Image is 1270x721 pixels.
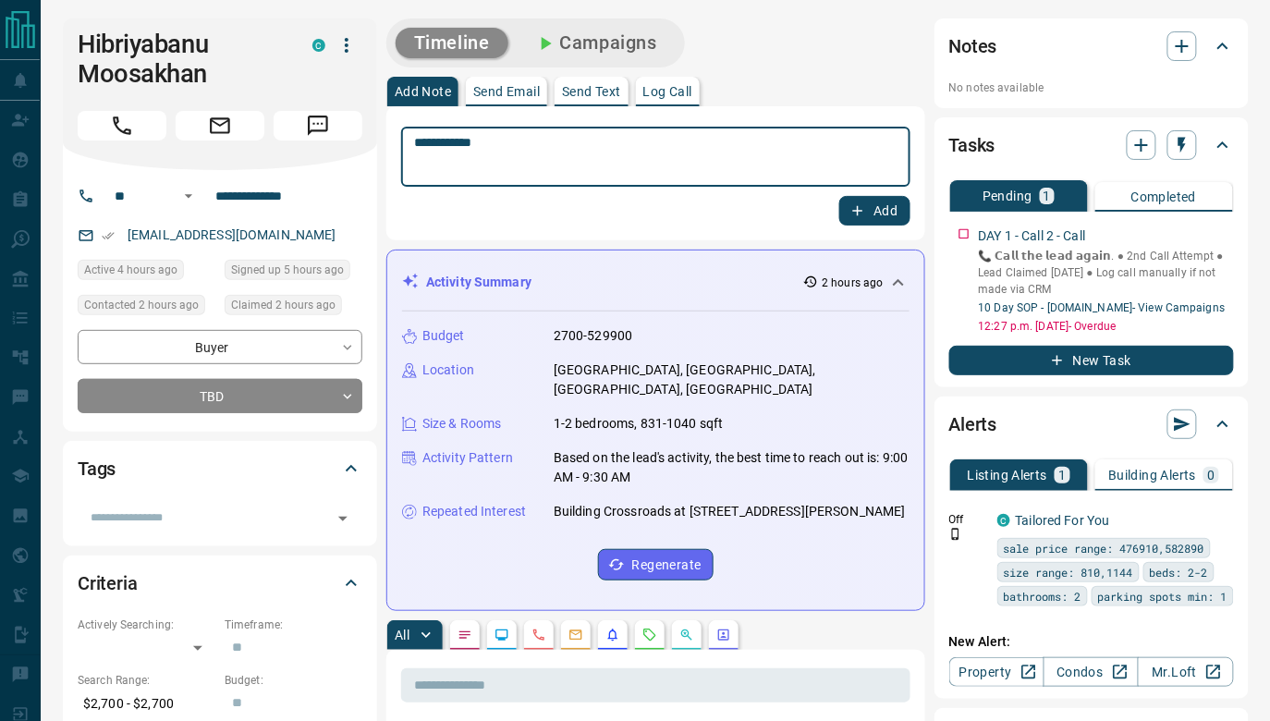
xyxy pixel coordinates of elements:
span: Claimed 2 hours ago [231,296,336,314]
span: Signed up 5 hours ago [231,261,344,279]
button: Open [177,185,200,207]
p: 2 hours ago [822,275,883,291]
div: Mon Aug 18 2025 [225,260,362,286]
a: Condos [1044,657,1139,687]
p: Send Text [562,85,621,98]
h1: Hibriyabanu Moosakhan [78,30,285,89]
a: Mr.Loft [1138,657,1233,687]
span: beds: 2-2 [1150,563,1208,581]
p: Completed [1131,190,1197,203]
span: parking spots min: 1 [1098,587,1227,605]
p: No notes available [949,79,1234,96]
p: All [395,629,409,642]
p: 2700-529900 [554,326,632,346]
button: Regenerate [598,549,714,580]
svg: Emails [568,628,583,642]
span: Active 4 hours ago [84,261,177,279]
button: Open [330,506,356,532]
svg: Agent Actions [716,628,731,642]
h2: Alerts [949,409,997,439]
div: Tags [78,446,362,491]
p: Budget [422,326,465,346]
h2: Tasks [949,130,995,160]
svg: Listing Alerts [605,628,620,642]
a: 10 Day SOP - [DOMAIN_NAME]- View Campaigns [979,301,1226,314]
div: Alerts [949,402,1234,446]
p: Repeated Interest [422,502,526,521]
p: 0 [1207,469,1215,482]
p: Actively Searching: [78,617,215,633]
div: Mon Aug 18 2025 [225,295,362,321]
span: Email [176,111,264,141]
button: New Task [949,346,1234,375]
h2: Notes [949,31,997,61]
span: Contacted 2 hours ago [84,296,199,314]
p: Building Crossroads at [STREET_ADDRESS][PERSON_NAME] [554,502,906,521]
svg: Requests [642,628,657,642]
svg: Lead Browsing Activity [495,628,509,642]
p: Log Call [643,85,692,98]
div: Mon Aug 18 2025 [78,260,215,286]
h2: Tags [78,454,116,483]
p: 📞 𝗖𝗮𝗹𝗹 𝘁𝗵𝗲 𝗹𝗲𝗮𝗱 𝗮𝗴𝗮𝗶𝗻. ● 2nd Call Attempt ● Lead Claimed [DATE] ‎● Log call manually if not made ... [979,248,1234,298]
p: 1 [1058,469,1066,482]
p: Timeframe: [225,617,362,633]
p: Activity Summary [426,273,531,292]
svg: Push Notification Only [949,528,962,541]
span: sale price range: 476910,582890 [1004,539,1204,557]
span: Call [78,111,166,141]
div: Buyer [78,330,362,364]
p: Budget: [225,672,362,689]
svg: Calls [531,628,546,642]
div: Activity Summary2 hours ago [402,265,910,299]
p: Building Alerts [1108,469,1196,482]
a: [EMAIL_ADDRESS][DOMAIN_NAME] [128,227,336,242]
p: Based on the lead's activity, the best time to reach out is: 9:00 AM - 9:30 AM [554,448,910,487]
a: Tailored For You [1016,513,1110,528]
p: Listing Alerts [968,469,1048,482]
p: Pending [983,189,1032,202]
div: Tasks [949,123,1234,167]
p: DAY 1 - Call 2 - Call [979,226,1086,246]
p: 12:27 p.m. [DATE] - Overdue [979,318,1234,335]
div: TBD [78,379,362,413]
p: [GEOGRAPHIC_DATA], [GEOGRAPHIC_DATA], [GEOGRAPHIC_DATA], [GEOGRAPHIC_DATA] [554,360,910,399]
div: Criteria [78,561,362,605]
p: Add Note [395,85,451,98]
p: Off [949,511,986,528]
span: bathrooms: 2 [1004,587,1081,605]
span: size range: 810,1144 [1004,563,1133,581]
a: Property [949,657,1044,687]
button: Timeline [396,28,508,58]
p: Size & Rooms [422,414,502,434]
button: Add [839,196,910,226]
svg: Notes [458,628,472,642]
div: condos.ca [997,514,1010,527]
p: Activity Pattern [422,448,513,468]
div: Mon Aug 18 2025 [78,295,215,321]
p: Location [422,360,474,380]
p: Send Email [473,85,540,98]
h2: Criteria [78,568,138,598]
p: Search Range: [78,672,215,689]
button: Campaigns [516,28,676,58]
p: 1-2 bedrooms, 831-1040 sqft [554,414,724,434]
svg: Opportunities [679,628,694,642]
div: Notes [949,24,1234,68]
p: $2,700 - $2,700 [78,689,215,719]
p: New Alert: [949,632,1234,652]
div: condos.ca [312,39,325,52]
span: Message [274,111,362,141]
p: 1 [1044,189,1051,202]
svg: Email Verified [102,229,115,242]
